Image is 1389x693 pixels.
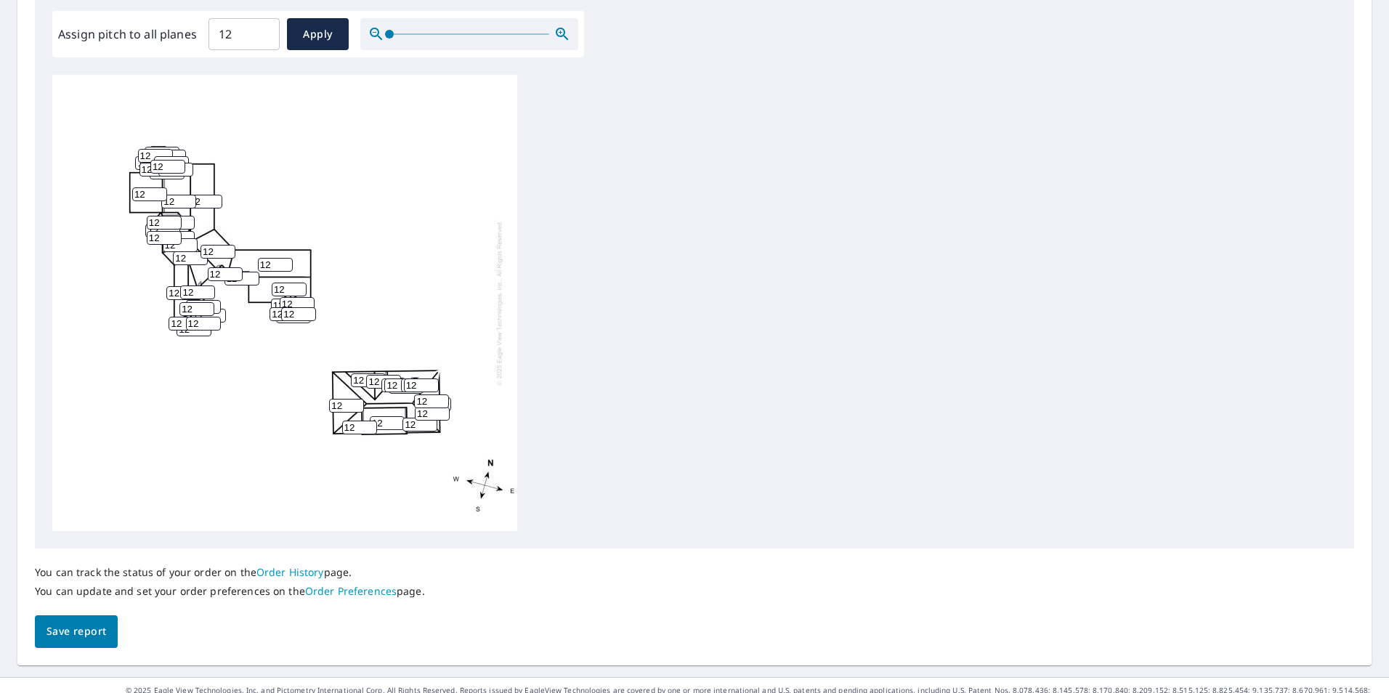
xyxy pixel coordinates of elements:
[35,615,118,648] button: Save report
[35,585,425,598] p: You can update and set your order preferences on the page.
[35,566,425,579] p: You can track the status of your order on the page.
[256,565,324,579] a: Order History
[46,623,106,641] span: Save report
[305,584,397,598] a: Order Preferences
[58,25,197,43] label: Assign pitch to all planes
[299,25,337,44] span: Apply
[287,18,349,50] button: Apply
[208,14,280,54] input: 00.0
